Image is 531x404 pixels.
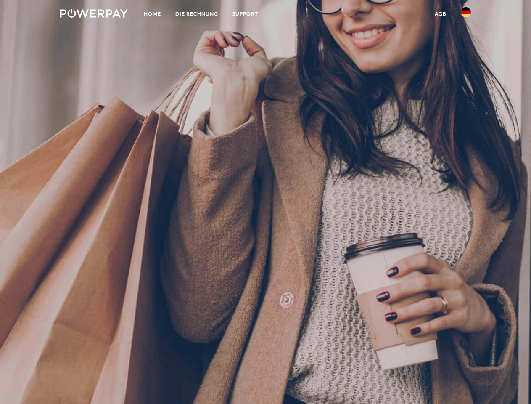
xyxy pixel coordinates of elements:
[60,9,128,18] img: logo-powerpay-white.svg
[461,7,471,17] img: de
[225,6,265,21] a: SUPPORT
[137,6,168,21] a: Home
[168,6,225,21] a: DIE RECHNUNG
[428,6,454,21] a: agb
